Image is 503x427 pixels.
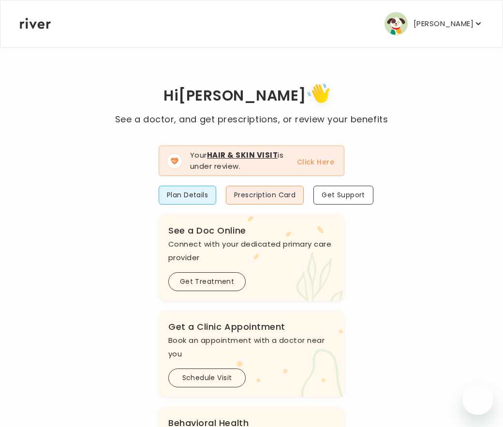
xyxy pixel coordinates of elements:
[168,224,335,237] h3: See a Doc Online
[297,156,334,168] button: Click Here
[168,237,335,265] p: Connect with your dedicated primary care provider
[313,186,373,205] button: Get Support
[168,320,335,334] h3: Get a Clinic Appointment
[414,17,473,30] p: [PERSON_NAME]
[168,272,246,291] button: Get Treatment
[385,12,483,35] button: user avatar[PERSON_NAME]
[385,12,408,35] img: user avatar
[226,186,304,205] button: Prescription Card
[168,368,246,387] button: Schedule Visit
[207,150,278,160] strong: Hair & Skin Visit
[190,150,285,172] p: Your is under review.
[115,80,388,113] h1: Hi [PERSON_NAME]
[168,334,335,361] p: Book an appointment with a doctor near you
[159,186,216,205] button: Plan Details
[115,113,388,126] p: See a doctor, and get prescriptions, or review your benefits
[462,384,493,415] iframe: Button to launch messaging window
